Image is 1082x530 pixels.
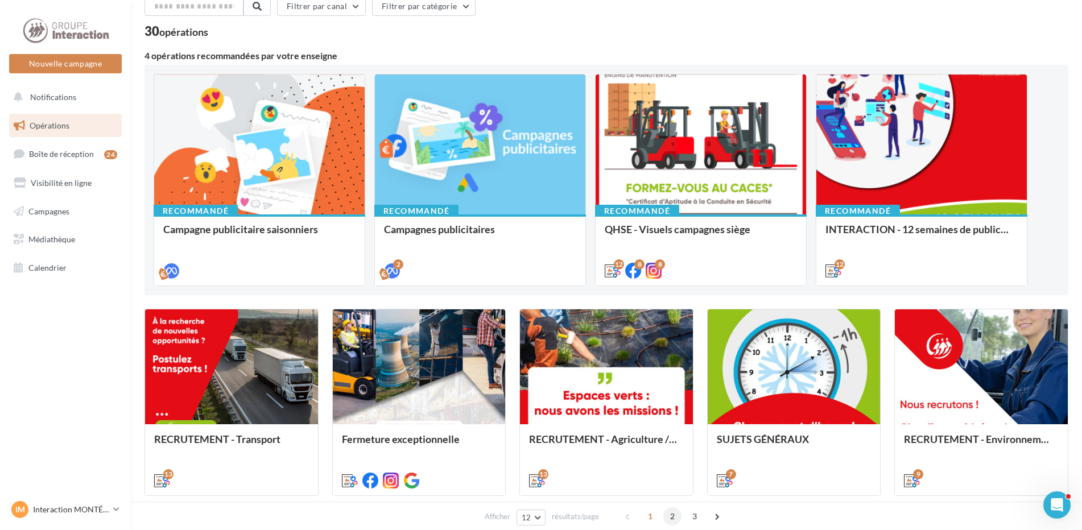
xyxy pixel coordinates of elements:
[28,263,67,272] span: Calendrier
[835,259,845,270] div: 12
[663,507,682,525] span: 2
[154,433,309,456] div: RECRUTEMENT - Transport
[913,469,923,479] div: 9
[517,510,546,525] button: 12
[7,200,124,223] a: Campagnes
[29,149,94,159] span: Boîte de réception
[28,206,69,216] span: Campagnes
[15,504,25,515] span: IM
[7,142,124,166] a: Boîte de réception24
[522,513,531,522] span: 12
[159,27,208,37] div: opérations
[685,507,704,525] span: 3
[904,433,1059,456] div: RECRUTEMENT - Environnement
[9,54,122,73] button: Nouvelle campagne
[7,85,119,109] button: Notifications
[7,114,124,138] a: Opérations
[641,507,659,525] span: 1
[31,178,92,188] span: Visibilité en ligne
[30,92,76,102] span: Notifications
[726,469,736,479] div: 7
[163,223,356,246] div: Campagne publicitaire saisonniers
[33,504,109,515] p: Interaction MONTÉLIMAR
[374,205,459,217] div: Recommandé
[7,227,124,251] a: Médiathèque
[384,223,576,246] div: Campagnes publicitaires
[825,223,1018,246] div: INTERACTION - 12 semaines de publication
[342,433,497,456] div: Fermeture exceptionnelle
[717,433,872,456] div: SUJETS GÉNÉRAUX
[7,171,124,195] a: Visibilité en ligne
[538,469,548,479] div: 13
[154,205,238,217] div: Recommandé
[552,511,599,522] span: résultats/page
[9,499,122,520] a: IM Interaction MONTÉLIMAR
[614,259,624,270] div: 12
[144,51,1068,60] div: 4 opérations recommandées par votre enseigne
[28,234,75,244] span: Médiathèque
[144,25,208,38] div: 30
[485,511,510,522] span: Afficher
[595,205,679,217] div: Recommandé
[104,150,117,159] div: 24
[7,256,124,280] a: Calendrier
[816,205,900,217] div: Recommandé
[605,223,797,246] div: QHSE - Visuels campagnes siège
[655,259,665,270] div: 8
[1043,491,1071,519] iframe: Intercom live chat
[393,259,403,270] div: 2
[163,469,174,479] div: 13
[529,433,684,456] div: RECRUTEMENT - Agriculture / Espaces verts
[30,121,69,130] span: Opérations
[634,259,645,270] div: 8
